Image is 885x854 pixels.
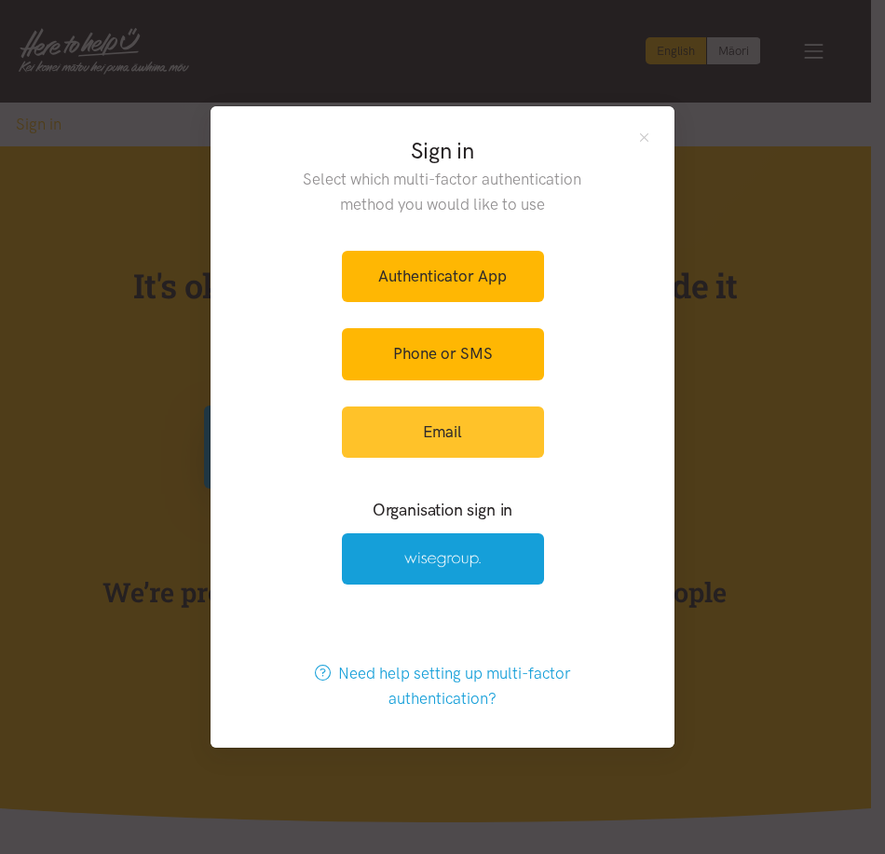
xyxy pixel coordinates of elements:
p: Select which multi-factor authentication method you would like to use [278,167,608,217]
a: Email [342,406,544,458]
a: Authenticator App [342,251,544,302]
a: Phone or SMS [342,328,544,379]
h3: Organisation sign in [278,499,608,522]
h2: Sign in [278,136,608,166]
a: Need help setting up multi-factor authentication? [240,648,645,724]
img: Wise Group [404,552,481,568]
button: Close [636,129,652,145]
